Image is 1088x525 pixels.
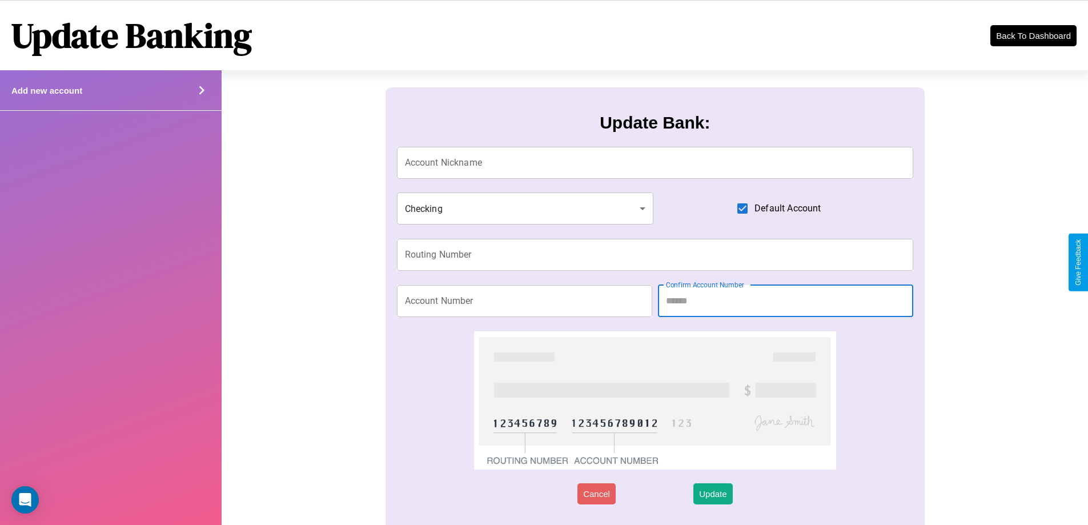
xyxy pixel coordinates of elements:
[397,193,654,225] div: Checking
[474,331,836,470] img: check
[11,86,82,95] h4: Add new account
[577,483,616,504] button: Cancel
[693,483,732,504] button: Update
[1074,239,1082,286] div: Give Feedback
[11,486,39,514] div: Open Intercom Messenger
[600,113,710,133] h3: Update Bank:
[754,202,821,215] span: Default Account
[11,12,252,59] h1: Update Banking
[990,25,1077,46] button: Back To Dashboard
[666,280,744,290] label: Confirm Account Number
